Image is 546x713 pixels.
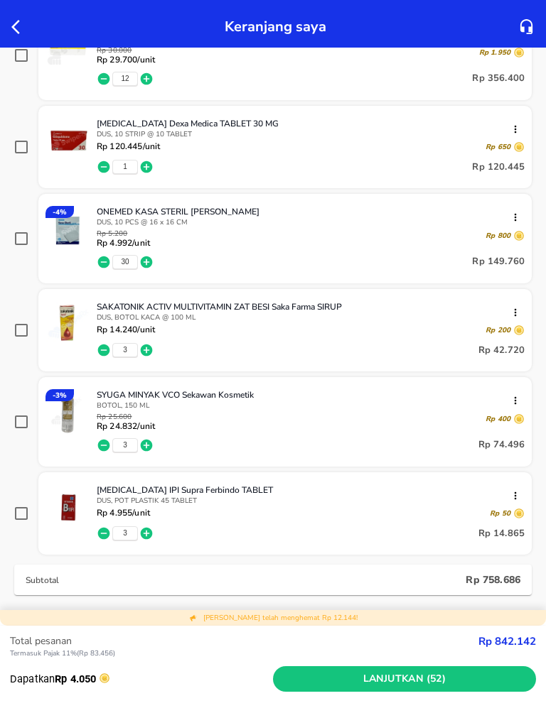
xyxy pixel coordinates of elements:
p: Rp 14.240 /unit [97,325,155,334]
p: ONEMED KASA STERIL [PERSON_NAME] [97,206,513,217]
p: Rp 4.955 /unit [97,508,150,518]
img: SYUGA MINYAK VCO Sekawan Kosmetik [45,389,92,436]
p: Rp 1.950 [479,48,510,58]
p: BOTOL, 150 ML [97,401,525,410]
p: Rp 14.865 [478,525,525,542]
p: Rp 50 [490,508,510,518]
p: Rp 120.445 /unit [97,141,160,151]
p: Rp 200 [486,325,510,335]
p: Rp 29.700 /unit [97,55,155,65]
p: SAKATONIK ACTIV MULTIVITAMIN ZAT BESI Saka Farma SIRUP [97,301,513,312]
p: Rp 24.832 /unit [97,421,155,431]
p: Rp 356.400 [472,70,525,87]
p: Rp 758.686 [466,573,520,587]
img: total discount [189,614,198,622]
img: ONEMED KASA STERIL Jayamas Medica [45,206,92,253]
p: Rp 4.992 /unit [97,238,150,248]
strong: Rp 4.050 [55,673,96,685]
button: 30 [121,257,129,267]
p: Rp 800 [486,231,510,241]
button: 12 [121,74,129,84]
p: Rp 5.200 [97,230,150,238]
p: DUS, 10 PCS @ 16 x 16 CM [97,217,525,227]
p: DUS, POT PLASTIK 45 TABLET [97,496,525,506]
p: Rp 25.600 [97,413,155,421]
p: SYUGA MINYAK VCO Sekawan Kosmetik [97,389,513,401]
button: 3 [123,440,127,450]
button: 3 [123,345,127,355]
p: [MEDICAL_DATA] Dexa Medica TABLET 30 MG [97,118,513,129]
span: Lanjutkan (52) [279,670,530,688]
img: GLIQUIDONE Dexa Medica TABLET 30 MG [45,118,92,165]
div: - 3 % [45,389,74,401]
p: Ringkasan pembayaran [14,606,123,621]
p: Termasuk Pajak 11% ( Rp 83.456 ) [10,648,478,659]
div: - 4 % [45,206,74,218]
p: Subtotal [26,575,466,586]
img: VITAMIN B1 IPI Supra Ferbindo TABLET [45,484,92,531]
p: Rp 120.445 [472,158,525,175]
button: Lanjutkan (52) [273,666,536,692]
p: Rp 400 [486,414,510,424]
p: Rp 149.760 [472,254,525,271]
p: Rp 74.496 [478,437,525,454]
button: 1 [123,162,127,172]
img: SAKATONIK ACTIV MULTIVITAMIN ZAT BESI Saka Farma SIRUP [45,301,92,348]
p: Rp 30.000 [97,47,155,55]
button: 3 [123,528,127,538]
p: DUS, 10 STRIP @ 10 TABLET [97,129,525,139]
p: Keranjang saya [225,14,326,39]
p: [MEDICAL_DATA] IPI Supra Ferbindo TABLET [97,484,513,496]
p: DUS, BOTOL KACA @ 100 ML [97,312,525,322]
p: Dapatkan [10,671,273,687]
p: Total pesanan [10,633,478,648]
p: Rp 650 [486,142,510,152]
strong: Rp 842.142 [478,634,536,648]
p: Rp 42.720 [478,342,525,359]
